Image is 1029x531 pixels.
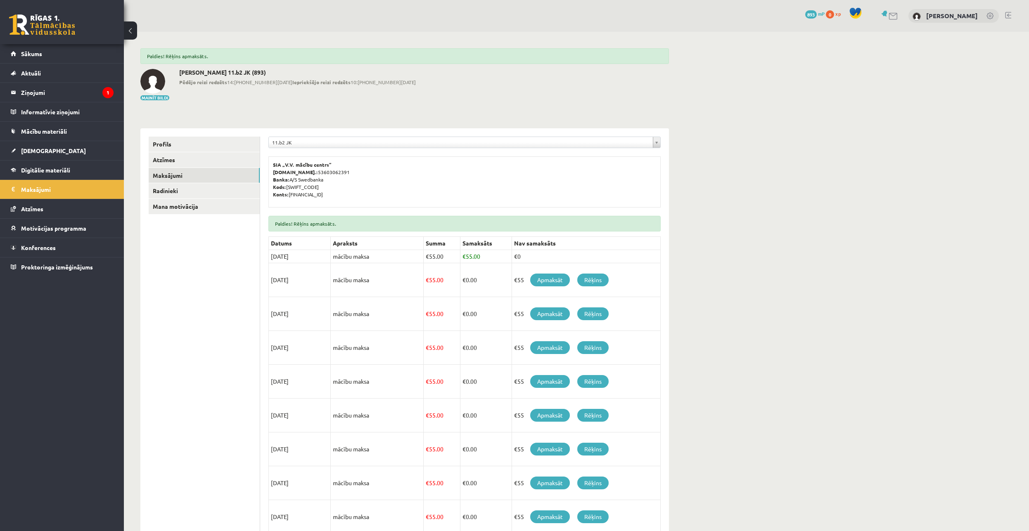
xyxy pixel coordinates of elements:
td: 55.00 [424,466,460,500]
a: Informatīvie ziņojumi [11,102,114,121]
td: mācību maksa [331,432,424,466]
span: € [462,310,466,317]
a: Rēķins [577,510,609,523]
a: Rēķins [577,477,609,489]
span: Aktuāli [21,69,41,77]
a: Profils [149,137,260,152]
i: 1 [102,87,114,98]
a: Konferences [11,238,114,257]
a: Mācību materiāli [11,122,114,141]
th: Nav samaksāts [512,237,660,250]
img: Jeļizaveta Kamenska [913,12,921,21]
th: Datums [269,237,331,250]
a: Motivācijas programma [11,219,114,238]
span: € [462,411,466,419]
td: 0.00 [460,297,512,331]
span: Konferences [21,244,56,251]
th: Apraksts [331,237,424,250]
td: €55 [512,263,660,297]
span: Sākums [21,50,42,57]
a: Atzīmes [149,152,260,168]
span: € [462,276,466,283]
td: [DATE] [269,466,331,500]
span: 14:[PHONE_NUMBER][DATE] 10:[PHONE_NUMBER][DATE] [179,78,416,86]
td: €55 [512,432,660,466]
td: 55.00 [424,365,460,399]
td: [DATE] [269,263,331,297]
a: Rīgas 1. Tālmācības vidusskola [9,14,75,35]
td: [DATE] [269,399,331,432]
a: Sākums [11,44,114,63]
a: Rēķins [577,307,609,320]
span: € [462,378,466,385]
a: Rēķins [577,409,609,422]
b: Konts: [273,191,289,198]
td: €0 [512,250,660,263]
a: Apmaksāt [530,477,570,489]
th: Summa [424,237,460,250]
span: Digitālie materiāli [21,166,70,174]
td: €55 [512,466,660,500]
legend: Maksājumi [21,180,114,199]
span: € [462,253,466,260]
span: € [426,378,429,385]
legend: Ziņojumi [21,83,114,102]
a: Apmaksāt [530,274,570,286]
span: € [426,253,429,260]
a: Apmaksāt [530,510,570,523]
a: Digitālie materiāli [11,160,114,179]
td: mācību maksa [331,365,424,399]
button: Mainīt bildi [140,95,169,100]
span: € [426,310,429,317]
span: Atzīmes [21,205,43,212]
span: € [462,445,466,453]
td: €55 [512,297,660,331]
span: mP [818,10,825,17]
th: Samaksāts [460,237,512,250]
a: Apmaksāt [530,341,570,354]
a: Ziņojumi1 [11,83,114,102]
span: € [462,344,466,351]
td: mācību maksa [331,297,424,331]
legend: Informatīvie ziņojumi [21,102,114,121]
a: [PERSON_NAME] [926,12,978,20]
td: 0.00 [460,365,512,399]
td: [DATE] [269,250,331,263]
span: xp [835,10,841,17]
a: Maksājumi [149,168,260,183]
td: 55.00 [460,250,512,263]
td: mācību maksa [331,331,424,365]
td: 0.00 [460,263,512,297]
a: Apmaksāt [530,443,570,455]
b: SIA „V.V. mācību centrs” [273,161,332,168]
b: Pēdējo reizi redzēts [179,79,227,85]
a: Aktuāli [11,64,114,83]
h2: [PERSON_NAME] 11.b2 JK (893) [179,69,416,76]
span: € [426,411,429,419]
a: Maksājumi [11,180,114,199]
span: € [426,479,429,486]
td: 55.00 [424,297,460,331]
span: 11.b2 JK [272,137,650,148]
a: Apmaksāt [530,307,570,320]
a: Atzīmes [11,199,114,218]
a: Rēķins [577,274,609,286]
a: Rēķins [577,341,609,354]
span: € [426,445,429,453]
a: Rēķins [577,443,609,455]
td: €55 [512,399,660,432]
b: Banka: [273,176,289,183]
span: € [462,479,466,486]
td: 55.00 [424,331,460,365]
span: € [426,513,429,520]
td: 55.00 [424,432,460,466]
a: Rēķins [577,375,609,388]
b: Iepriekšējo reizi redzēts [292,79,351,85]
img: Jeļizaveta Kamenska [140,69,165,94]
td: mācību maksa [331,250,424,263]
td: [DATE] [269,331,331,365]
div: Paldies! Rēķins apmaksāts. [268,216,661,231]
a: 11.b2 JK [269,137,660,148]
a: Proktoringa izmēģinājums [11,257,114,276]
td: [DATE] [269,432,331,466]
